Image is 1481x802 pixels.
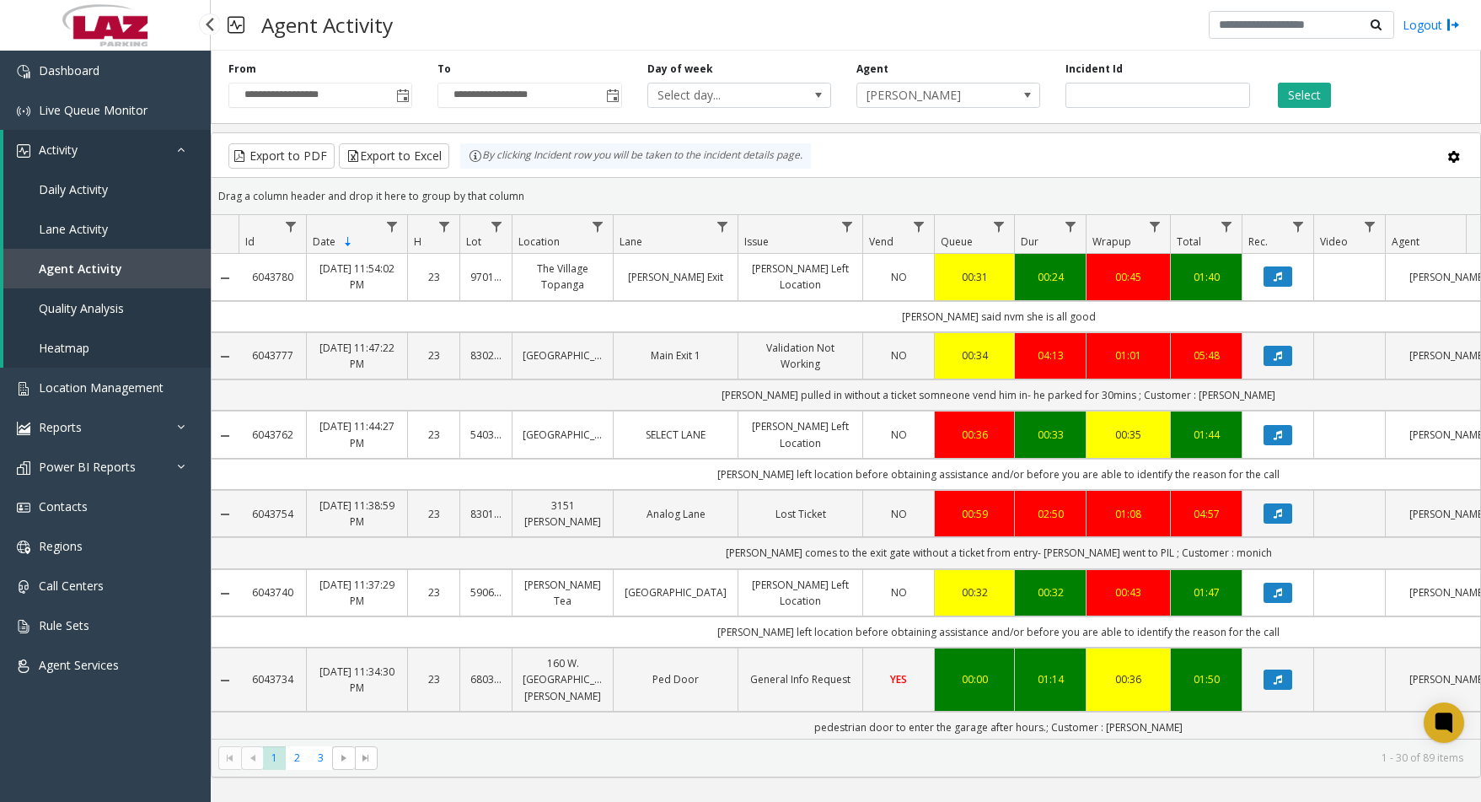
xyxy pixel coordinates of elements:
[891,348,907,363] span: NO
[249,506,296,522] a: 6043754
[945,506,1004,522] a: 00:59
[749,261,852,293] a: [PERSON_NAME] Left Location
[317,577,397,609] a: [DATE] 11:37:29 PM
[469,149,482,163] img: infoIcon.svg
[647,62,713,77] label: Day of week
[212,587,239,600] a: Collapse Details
[869,234,893,249] span: Vend
[17,461,30,475] img: 'icon'
[3,170,211,209] a: Daily Activity
[39,102,148,118] span: Live Queue Monitor
[470,269,502,285] a: 970166
[17,501,30,514] img: 'icon'
[17,422,30,435] img: 'icon'
[1025,427,1076,443] a: 00:33
[945,584,1004,600] a: 00:32
[39,419,82,435] span: Reports
[418,269,449,285] a: 23
[355,746,378,770] span: Go to the last page
[836,215,859,238] a: Issue Filter Menu
[1097,427,1160,443] a: 00:35
[249,671,296,687] a: 6043734
[317,664,397,696] a: [DATE] 11:34:30 PM
[1403,16,1460,34] a: Logout
[945,347,1004,363] a: 00:34
[3,288,211,328] a: Quality Analysis
[1359,215,1382,238] a: Video Filter Menu
[945,427,1004,443] a: 00:36
[523,427,603,443] a: [GEOGRAPHIC_DATA]
[891,585,907,600] span: NO
[857,83,1003,107] span: [PERSON_NAME]
[212,181,1480,211] div: Drag a column header and drop it here to group by that column
[1065,62,1123,77] label: Incident Id
[313,234,335,249] span: Date
[249,347,296,363] a: 6043777
[1025,584,1076,600] a: 00:32
[1025,347,1076,363] a: 04:13
[1181,506,1231,522] div: 04:57
[1181,584,1231,600] div: 01:47
[624,584,727,600] a: [GEOGRAPHIC_DATA]
[317,498,397,530] a: [DATE] 11:38:59 PM
[3,328,211,368] a: Heatmap
[228,62,256,77] label: From
[945,269,1004,285] a: 00:31
[359,751,373,765] span: Go to the last page
[890,672,907,686] span: YES
[749,506,852,522] a: Lost Ticket
[891,270,907,284] span: NO
[1097,584,1160,600] a: 00:43
[418,347,449,363] a: 23
[212,429,239,443] a: Collapse Details
[470,584,502,600] a: 590679
[39,617,89,633] span: Rule Sets
[1446,16,1460,34] img: logout
[17,105,30,118] img: 'icon'
[873,347,924,363] a: NO
[523,577,603,609] a: [PERSON_NAME] Tea
[470,427,502,443] a: 540359
[39,142,78,158] span: Activity
[39,498,88,514] span: Contacts
[332,746,355,770] span: Go to the next page
[381,215,404,238] a: Date Filter Menu
[908,215,931,238] a: Vend Filter Menu
[337,751,351,765] span: Go to the next page
[39,181,108,197] span: Daily Activity
[460,143,811,169] div: By clicking Incident row you will be taken to the incident details page.
[1025,671,1076,687] div: 01:14
[749,340,852,372] a: Validation Not Working
[1215,215,1238,238] a: Total Filter Menu
[17,620,30,633] img: 'icon'
[1181,671,1231,687] div: 01:50
[466,234,481,249] span: Lot
[1025,269,1076,285] a: 00:24
[873,427,924,443] a: NO
[603,83,621,107] span: Toggle popup
[470,506,502,522] a: 830196
[1025,506,1076,522] div: 02:50
[39,300,124,316] span: Quality Analysis
[253,4,401,46] h3: Agent Activity
[249,584,296,600] a: 6043740
[280,215,303,238] a: Id Filter Menu
[1092,234,1131,249] span: Wrapup
[624,506,727,522] a: Analog Lane
[1181,269,1231,285] a: 01:40
[486,215,508,238] a: Lot Filter Menu
[39,62,99,78] span: Dashboard
[418,427,449,443] a: 23
[1392,234,1419,249] span: Agent
[749,577,852,609] a: [PERSON_NAME] Left Location
[393,83,411,107] span: Toggle popup
[17,65,30,78] img: 'icon'
[856,62,888,77] label: Agent
[388,751,1463,765] kendo-pager-info: 1 - 30 of 89 items
[17,659,30,673] img: 'icon'
[17,580,30,594] img: 'icon'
